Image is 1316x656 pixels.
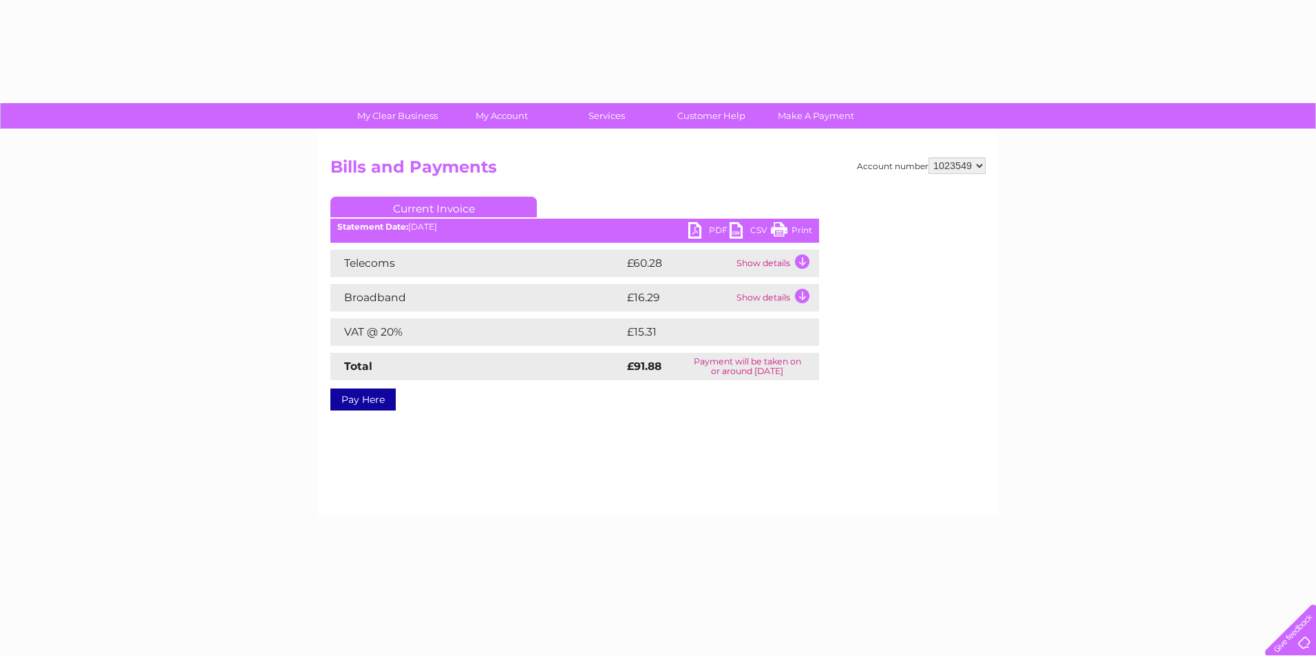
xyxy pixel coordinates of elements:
a: Make A Payment [759,103,873,129]
div: Account number [857,157,986,174]
strong: Total [344,360,372,373]
b: Statement Date: [337,221,408,232]
a: PDF [688,222,730,242]
a: Print [771,222,812,242]
td: Payment will be taken on or around [DATE] [675,353,819,380]
div: [DATE] [330,222,819,232]
td: Broadband [330,284,624,311]
td: Show details [733,250,819,277]
td: Telecoms [330,250,624,277]
a: Services [550,103,664,129]
strong: £91.88 [627,360,661,373]
a: Customer Help [655,103,768,129]
td: Show details [733,284,819,311]
a: CSV [730,222,771,242]
h2: Bills and Payments [330,157,986,184]
a: My Account [445,103,559,129]
td: £16.29 [624,284,733,311]
td: £60.28 [624,250,733,277]
td: £15.31 [624,318,788,346]
a: Pay Here [330,389,396,411]
td: VAT @ 20% [330,318,624,346]
a: Current Invoice [330,197,537,217]
a: My Clear Business [341,103,454,129]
